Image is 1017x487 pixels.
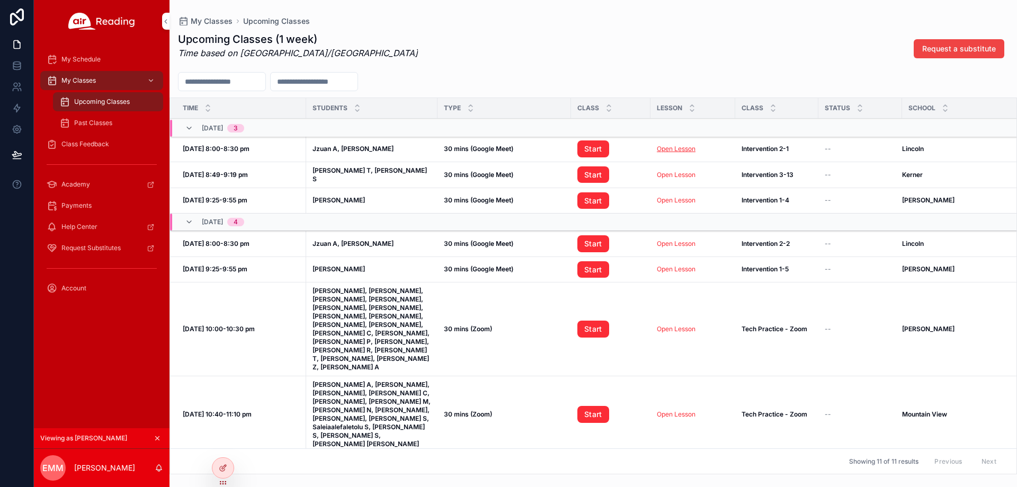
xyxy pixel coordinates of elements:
[914,39,1004,58] button: Request a substitute
[902,240,924,247] strong: Lincoln
[825,325,831,333] span: --
[657,145,729,153] a: Open Lesson
[40,238,163,258] a: Request Substitutes
[577,166,609,183] a: Start
[61,140,109,148] span: Class Feedback
[234,218,238,226] div: 4
[902,265,954,273] strong: [PERSON_NAME]
[657,104,682,112] span: Lesson
[657,196,695,204] a: Open Lesson
[825,196,896,205] a: --
[313,196,365,204] strong: [PERSON_NAME]
[657,410,729,419] a: Open Lesson
[444,145,513,153] strong: 30 mins (Google Meet)
[68,13,135,30] img: App logo
[577,406,644,423] a: Start
[657,265,695,273] a: Open Lesson
[825,240,831,248] span: --
[34,42,169,312] div: scrollable content
[61,284,86,293] span: Account
[40,217,163,236] a: Help Center
[183,171,248,179] strong: [DATE] 8:49-9:19 pm
[657,171,729,179] a: Open Lesson
[657,196,729,205] a: Open Lesson
[825,325,896,333] a: --
[825,145,896,153] a: --
[444,171,513,179] strong: 30 mins (Google Meet)
[825,145,831,153] span: --
[61,55,101,64] span: My Schedule
[183,325,255,333] strong: [DATE] 10:00-10:30 pm
[742,410,807,418] strong: Tech Practice - Zoom
[908,104,935,112] span: School
[742,145,789,153] strong: Intervention 2-1
[183,325,300,333] a: [DATE] 10:00-10:30 pm
[313,166,431,183] a: [PERSON_NAME] T, [PERSON_NAME] S
[40,175,163,194] a: Academy
[444,240,513,247] strong: 30 mins (Google Meet)
[742,265,789,273] strong: Intervention 1-5
[577,166,644,183] a: Start
[444,325,492,333] strong: 30 mins (Zoom)
[657,171,695,179] a: Open Lesson
[183,145,249,153] strong: [DATE] 8:00-8:30 pm
[40,434,127,442] span: Viewing as [PERSON_NAME]
[61,76,96,85] span: My Classes
[313,145,394,153] strong: Jzuan A, [PERSON_NAME]
[902,325,954,333] strong: [PERSON_NAME]
[849,457,918,466] span: Showing 11 of 11 results
[183,265,300,273] a: [DATE] 9:25-9:55 pm
[202,124,223,132] span: [DATE]
[657,240,695,247] a: Open Lesson
[313,265,431,273] a: [PERSON_NAME]
[183,104,198,112] span: Time
[742,171,793,179] strong: Intervention 3-13
[577,261,644,278] a: Start
[183,196,300,205] a: [DATE] 9:25-9:55 pm
[825,265,831,273] span: --
[825,410,896,419] a: --
[657,410,695,418] a: Open Lesson
[742,325,807,333] strong: Tech Practice - Zoom
[742,145,812,153] a: Intervention 2-1
[444,196,513,204] strong: 30 mins (Google Meet)
[742,196,812,205] a: Intervention 1-4
[742,240,790,247] strong: Intervention 2-2
[178,16,233,26] a: My Classes
[42,462,64,474] span: EMM
[444,325,565,333] a: 30 mins (Zoom)
[577,235,609,252] a: Start
[53,113,163,132] a: Past Classes
[61,201,92,210] span: Payments
[742,325,812,333] a: Tech Practice - Zoom
[74,98,130,106] span: Upcoming Classes
[577,261,609,278] a: Start
[40,196,163,215] a: Payments
[657,265,729,273] a: Open Lesson
[243,16,310,26] a: Upcoming Classes
[313,380,431,448] a: [PERSON_NAME] A, [PERSON_NAME], [PERSON_NAME], [PERSON_NAME] C, [PERSON_NAME], [PERSON_NAME] M, [...
[577,321,609,338] a: Start
[444,265,513,273] strong: 30 mins (Google Meet)
[657,325,729,333] a: Open Lesson
[444,196,565,205] a: 30 mins (Google Meet)
[313,145,431,153] a: Jzuan A, [PERSON_NAME]
[183,171,300,179] a: [DATE] 8:49-9:19 pm
[40,135,163,154] a: Class Feedback
[444,410,565,419] a: 30 mins (Zoom)
[61,180,90,189] span: Academy
[825,196,831,205] span: --
[183,145,300,153] a: [DATE] 8:00-8:30 pm
[313,166,429,183] strong: [PERSON_NAME] T, [PERSON_NAME] S
[444,145,565,153] a: 30 mins (Google Meet)
[40,71,163,90] a: My Classes
[313,196,431,205] a: [PERSON_NAME]
[825,265,896,273] a: --
[825,171,831,179] span: --
[183,265,247,273] strong: [DATE] 9:25-9:55 pm
[313,240,394,247] strong: Jzuan A, [PERSON_NAME]
[313,265,365,273] strong: [PERSON_NAME]
[178,48,418,58] em: Time based on [GEOGRAPHIC_DATA]/[GEOGRAPHIC_DATA]
[183,410,300,419] a: [DATE] 10:40-11:10 pm
[74,119,112,127] span: Past Classes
